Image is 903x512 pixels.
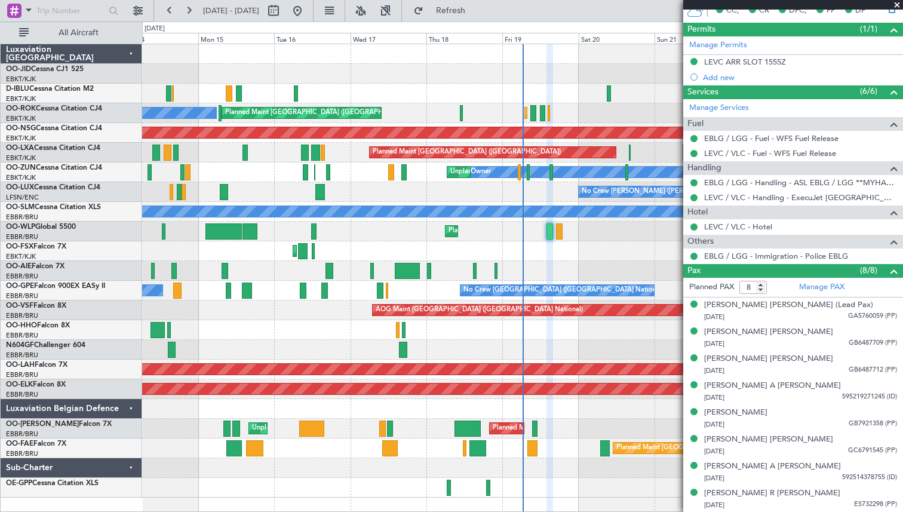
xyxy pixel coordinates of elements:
a: EBBR/BRU [6,449,38,458]
div: Fri 19 [502,33,578,44]
a: EBKT/KJK [6,134,36,143]
div: [DATE] [145,24,165,34]
span: OO-ELK [6,381,33,388]
span: [DATE] [704,312,724,321]
span: [DATE] [704,447,724,456]
div: [PERSON_NAME] A [PERSON_NAME] [704,380,841,392]
div: No Crew [PERSON_NAME] ([PERSON_NAME]) [582,183,725,201]
div: AOG Maint Kortrijk-[GEOGRAPHIC_DATA] [296,242,426,260]
span: Others [687,235,714,249]
span: OO-FAE [6,440,33,447]
span: (8/8) [860,264,877,277]
div: Mon 15 [198,33,274,44]
span: 595219271245 (ID) [842,392,897,402]
a: EBKT/KJK [6,94,36,103]
a: OO-HHOFalcon 8X [6,322,70,329]
span: [DATE] [704,420,724,429]
span: [DATE] - [DATE] [203,5,259,16]
div: Planned Maint Liege [449,222,511,240]
a: OO-GPEFalcon 900EX EASy II [6,283,105,290]
span: CC, [726,5,739,17]
span: GB7921358 (PP) [849,419,897,429]
a: OO-JIDCessna CJ1 525 [6,66,84,73]
span: CR [759,5,769,17]
a: EBBR/BRU [6,430,38,439]
div: Sun 14 [122,33,198,44]
a: LEVC / VLC - Fuel - WFS Fuel Release [704,148,836,158]
span: GC6791545 (PP) [848,446,897,456]
a: EBKT/KJK [6,252,36,261]
span: OO-WLP [6,223,35,231]
span: N604GF [6,342,34,349]
div: [PERSON_NAME] [704,407,767,419]
span: OO-LXA [6,145,34,152]
a: LEVC / VLC - Handling - ExecuJet [GEOGRAPHIC_DATA] LEVC / VLC [704,192,897,203]
span: Refresh [426,7,476,15]
div: No Crew [GEOGRAPHIC_DATA] ([GEOGRAPHIC_DATA] National) [463,281,664,299]
a: Manage Permits [689,39,747,51]
div: [PERSON_NAME] A [PERSON_NAME] [704,461,841,473]
a: OE-GPPCessna Citation XLS [6,480,99,487]
span: All Aircraft [31,29,126,37]
a: OO-ELKFalcon 8X [6,381,66,388]
span: Permits [687,23,715,36]
span: [DATE] [704,501,724,510]
a: OO-NSGCessna Citation CJ4 [6,125,102,132]
a: D-IBLUCessna Citation M2 [6,85,94,93]
span: OO-JID [6,66,31,73]
span: GB6487712 (PP) [849,365,897,375]
span: OO-[PERSON_NAME] [6,421,79,428]
label: Planned PAX [689,281,734,293]
span: [DATE] [704,474,724,483]
span: Fuel [687,117,704,131]
a: OO-LXACessna Citation CJ4 [6,145,100,152]
span: ES732298 (PP) [854,499,897,510]
a: OO-VSFFalcon 8X [6,302,66,309]
a: OO-[PERSON_NAME]Falcon 7X [6,421,112,428]
a: OO-AIEFalcon 7X [6,263,64,270]
a: OO-FAEFalcon 7X [6,440,66,447]
span: [DATE] [704,339,724,348]
span: D-IBLU [6,85,29,93]
div: Add new [703,72,897,82]
div: Wed 17 [351,33,426,44]
button: All Aircraft [13,23,130,42]
span: OO-LUX [6,184,34,191]
a: EBBR/BRU [6,272,38,281]
a: EBLG / LGG - Immigration - Police EBLG [704,251,848,261]
a: OO-SLMCessna Citation XLS [6,204,101,211]
span: Pax [687,264,701,278]
div: [PERSON_NAME] [PERSON_NAME] [704,353,833,365]
div: LEVC ARR SLOT 1555Z [704,57,786,67]
div: Tue 16 [274,33,350,44]
span: Services [687,85,718,99]
a: LEVC / VLC - Hotel [704,222,772,232]
a: LFSN/ENC [6,193,39,202]
a: EBBR/BRU [6,311,38,320]
span: OO-HHO [6,322,37,329]
a: EBBR/BRU [6,390,38,399]
span: [DATE] [704,366,724,375]
a: Manage PAX [799,281,844,293]
span: (1/1) [860,23,877,35]
a: EBBR/BRU [6,292,38,301]
span: FP [827,5,836,17]
div: Unplanned Maint [GEOGRAPHIC_DATA] ([GEOGRAPHIC_DATA] National) [252,419,477,437]
div: Sat 20 [579,33,655,44]
span: OO-AIE [6,263,32,270]
div: Planned Maint [GEOGRAPHIC_DATA] ([GEOGRAPHIC_DATA]) [225,104,413,122]
span: Handling [687,161,721,175]
a: OO-ZUNCessna Citation CJ4 [6,164,102,171]
span: [DATE] [704,393,724,402]
a: EBKT/KJK [6,75,36,84]
a: EBBR/BRU [6,351,38,360]
div: AOG Maint [GEOGRAPHIC_DATA] ([GEOGRAPHIC_DATA] National) [376,301,583,319]
span: OO-ZUN [6,164,36,171]
a: N604GFChallenger 604 [6,342,85,349]
span: DP [855,5,866,17]
a: EBLG / LGG - Fuel - WFS Fuel Release [704,133,838,143]
span: (6/6) [860,85,877,97]
a: OO-LUXCessna Citation CJ4 [6,184,100,191]
span: OO-ROK [6,105,36,112]
a: EBKT/KJK [6,173,36,182]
